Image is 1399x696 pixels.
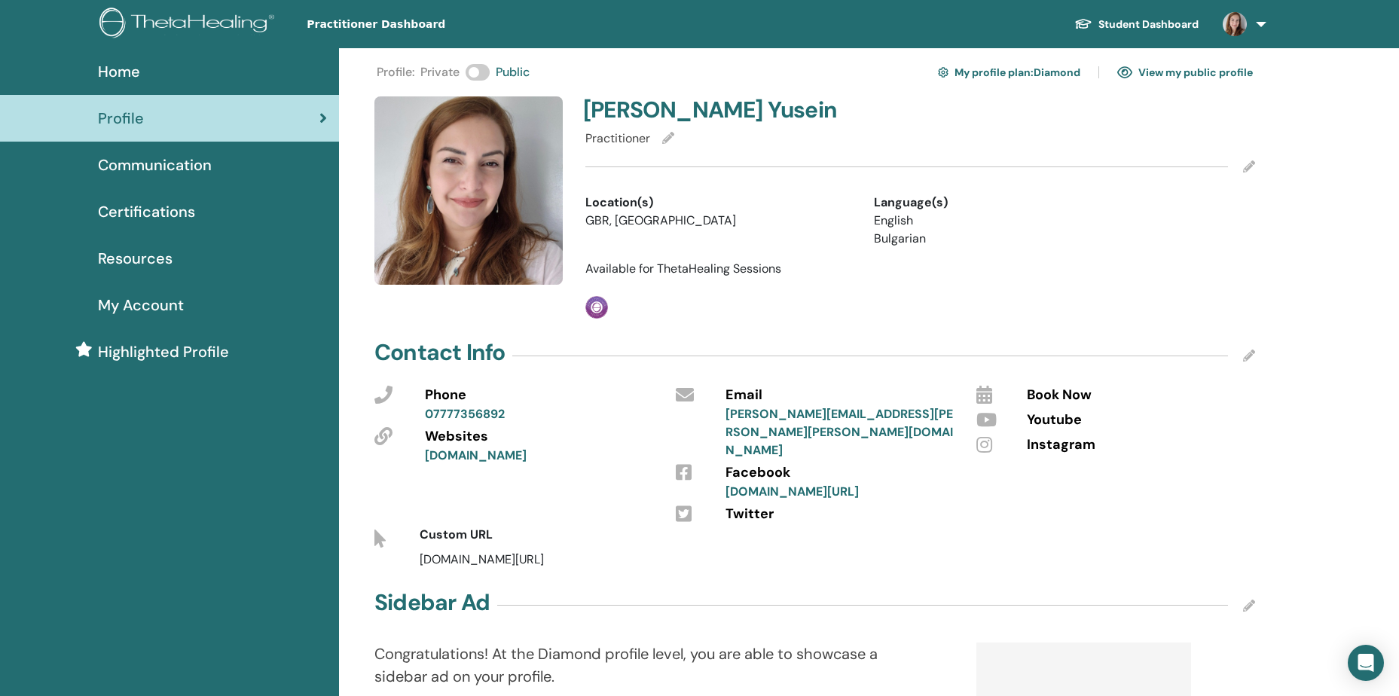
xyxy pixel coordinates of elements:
[98,247,173,270] span: Resources
[420,551,544,567] span: [DOMAIN_NAME][URL]
[1117,66,1132,79] img: eye.svg
[99,8,279,41] img: logo.png
[874,212,1140,230] li: English
[377,63,414,81] span: Profile :
[585,194,653,212] span: Location(s)
[725,463,790,483] span: Facebook
[725,386,762,405] span: Email
[374,339,505,366] h4: Contact Info
[1027,411,1082,430] span: Youtube
[98,154,212,176] span: Communication
[374,643,878,688] p: Congratulations! At the Diamond profile level, you are able to showcase a sidebar ad on your prof...
[1027,386,1092,405] span: Book Now
[1062,11,1211,38] a: Student Dashboard
[425,406,505,422] a: 07777356892
[420,527,493,542] span: Custom URL
[725,484,859,499] a: [DOMAIN_NAME][URL]
[98,294,184,316] span: My Account
[1348,645,1384,681] div: Open Intercom Messenger
[585,212,851,230] li: GBR, [GEOGRAPHIC_DATA]
[307,17,533,32] span: Practitioner Dashboard
[1074,17,1092,30] img: graduation-cap-white.svg
[1117,60,1253,84] a: View my public profile
[98,200,195,223] span: Certifications
[725,406,953,458] a: [PERSON_NAME][EMAIL_ADDRESS][PERSON_NAME][PERSON_NAME][DOMAIN_NAME]
[874,194,1140,212] div: Language(s)
[874,230,1140,248] li: Bulgarian
[585,130,650,146] span: Practitioner
[1223,12,1247,36] img: default.jpg
[425,386,466,405] span: Phone
[583,96,911,124] h4: [PERSON_NAME] Yusein
[98,60,140,83] span: Home
[420,63,460,81] span: Private
[585,261,781,276] span: Available for ThetaHealing Sessions
[374,589,490,616] h4: Sidebar Ad
[425,447,527,463] a: [DOMAIN_NAME]
[98,107,144,130] span: Profile
[938,60,1080,84] a: My profile plan:Diamond
[425,427,488,447] span: Websites
[725,505,774,524] span: Twitter
[1027,435,1095,455] span: Instagram
[374,96,563,285] img: default.jpg
[938,65,948,80] img: cog.svg
[496,63,530,81] span: Public
[98,340,229,363] span: Highlighted Profile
